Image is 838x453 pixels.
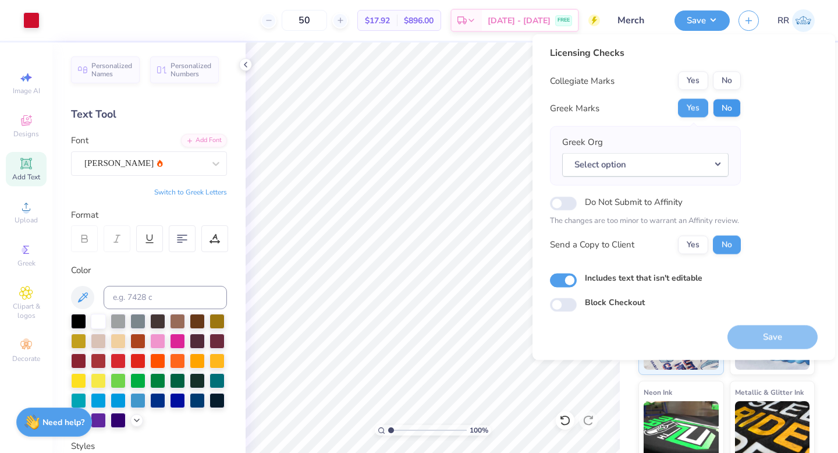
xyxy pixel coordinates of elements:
[470,425,488,436] span: 100 %
[585,194,683,210] label: Do Not Submit to Affinity
[678,99,708,118] button: Yes
[674,10,730,31] button: Save
[181,134,227,147] div: Add Font
[678,235,708,254] button: Yes
[17,259,35,268] span: Greek
[713,235,741,254] button: No
[713,72,741,90] button: No
[562,136,603,149] label: Greek Org
[792,9,815,32] img: Rigil Kent Ricardo
[154,187,227,197] button: Switch to Greek Letters
[91,62,133,78] span: Personalized Names
[550,238,634,252] div: Send a Copy to Client
[550,46,741,60] div: Licensing Checks
[71,440,227,453] div: Styles
[12,354,40,363] span: Decorate
[12,172,40,182] span: Add Text
[550,74,615,87] div: Collegiate Marks
[404,15,434,27] span: $896.00
[550,215,741,227] p: The changes are too minor to warrant an Affinity review.
[585,296,645,308] label: Block Checkout
[488,15,551,27] span: [DATE] - [DATE]
[365,15,390,27] span: $17.92
[713,99,741,118] button: No
[15,215,38,225] span: Upload
[550,101,599,115] div: Greek Marks
[104,286,227,309] input: e.g. 7428 c
[13,129,39,139] span: Designs
[282,10,327,31] input: – –
[777,14,789,27] span: RR
[71,107,227,122] div: Text Tool
[585,271,702,284] label: Includes text that isn't editable
[777,9,815,32] a: RR
[562,153,729,176] button: Select option
[42,417,84,428] strong: Need help?
[678,72,708,90] button: Yes
[735,386,804,398] span: Metallic & Glitter Ink
[71,208,228,222] div: Format
[6,302,47,320] span: Clipart & logos
[644,386,672,398] span: Neon Ink
[71,264,227,277] div: Color
[13,86,40,95] span: Image AI
[71,134,88,147] label: Font
[609,9,666,32] input: Untitled Design
[171,62,212,78] span: Personalized Numbers
[558,16,570,24] span: FREE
